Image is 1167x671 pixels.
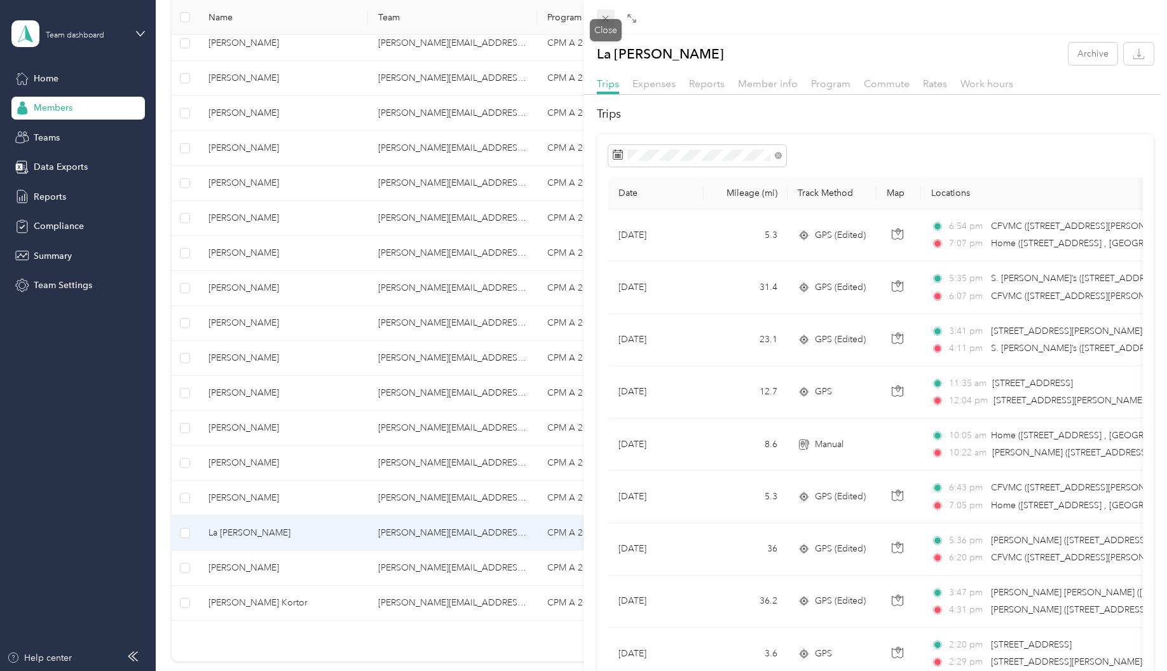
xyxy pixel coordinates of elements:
td: 36.2 [704,576,788,628]
span: Reports [689,78,725,90]
th: Mileage (mi) [704,177,788,209]
span: [STREET_ADDRESS] [991,639,1072,650]
span: GPS (Edited) [815,490,866,504]
span: GPS (Edited) [815,333,866,347]
span: 2:29 pm [949,655,985,669]
span: GPS (Edited) [815,542,866,556]
span: 5:35 pm [949,272,985,286]
span: 4:31 pm [949,603,985,617]
span: 10:05 am [949,429,985,443]
span: [STREET_ADDRESS] [992,378,1073,389]
span: Member info [738,78,798,90]
span: [STREET_ADDRESS][PERSON_NAME] [993,395,1145,406]
td: [DATE] [608,261,704,314]
iframe: Everlance-gr Chat Button Frame [1096,600,1167,671]
td: 12.7 [704,366,788,419]
span: Rates [923,78,947,90]
span: 6:20 pm [949,551,985,565]
td: [DATE] [608,366,704,419]
td: [DATE] [608,209,704,261]
span: 6:54 pm [949,219,985,233]
span: 5:36 pm [949,534,985,548]
td: 5.3 [704,209,788,261]
td: 5.3 [704,471,788,523]
td: [DATE] [608,471,704,523]
span: Commute [864,78,910,90]
span: Expenses [632,78,676,90]
span: 2:20 pm [949,638,985,652]
span: Manual [815,438,843,452]
td: [DATE] [608,419,704,471]
span: 11:35 am [949,377,986,391]
td: [DATE] [608,523,704,576]
td: 36 [704,523,788,576]
button: Archive [1068,43,1117,65]
h2: Trips [597,106,1154,123]
span: 7:05 pm [949,499,985,513]
td: [DATE] [608,576,704,628]
th: Track Method [788,177,877,209]
p: La [PERSON_NAME] [597,43,724,65]
span: [STREET_ADDRESS][PERSON_NAME] [991,326,1142,336]
span: Work hours [960,78,1013,90]
span: [PERSON_NAME] ([STREET_ADDRESS]) [992,447,1151,458]
span: 12:04 pm [949,394,988,408]
span: 4:11 pm [949,342,985,356]
span: GPS (Edited) [815,594,866,608]
span: [STREET_ADDRESS][PERSON_NAME] [991,656,1142,667]
span: GPS (Edited) [815,280,866,294]
td: 23.1 [704,314,788,366]
span: GPS [815,647,832,661]
span: 6:43 pm [949,481,985,495]
span: 7:07 pm [949,237,985,251]
span: GPS (Edited) [815,228,866,242]
td: [DATE] [608,314,704,366]
td: 31.4 [704,261,788,314]
span: GPS [815,385,832,399]
span: 3:41 pm [949,324,985,338]
span: 3:47 pm [949,586,985,600]
span: Program [811,78,850,90]
div: Close [590,19,622,41]
span: 10:22 am [949,446,986,460]
span: 6:07 pm [949,289,985,303]
td: 8.6 [704,419,788,471]
span: Trips [597,78,619,90]
th: Date [608,177,704,209]
th: Map [877,177,921,209]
